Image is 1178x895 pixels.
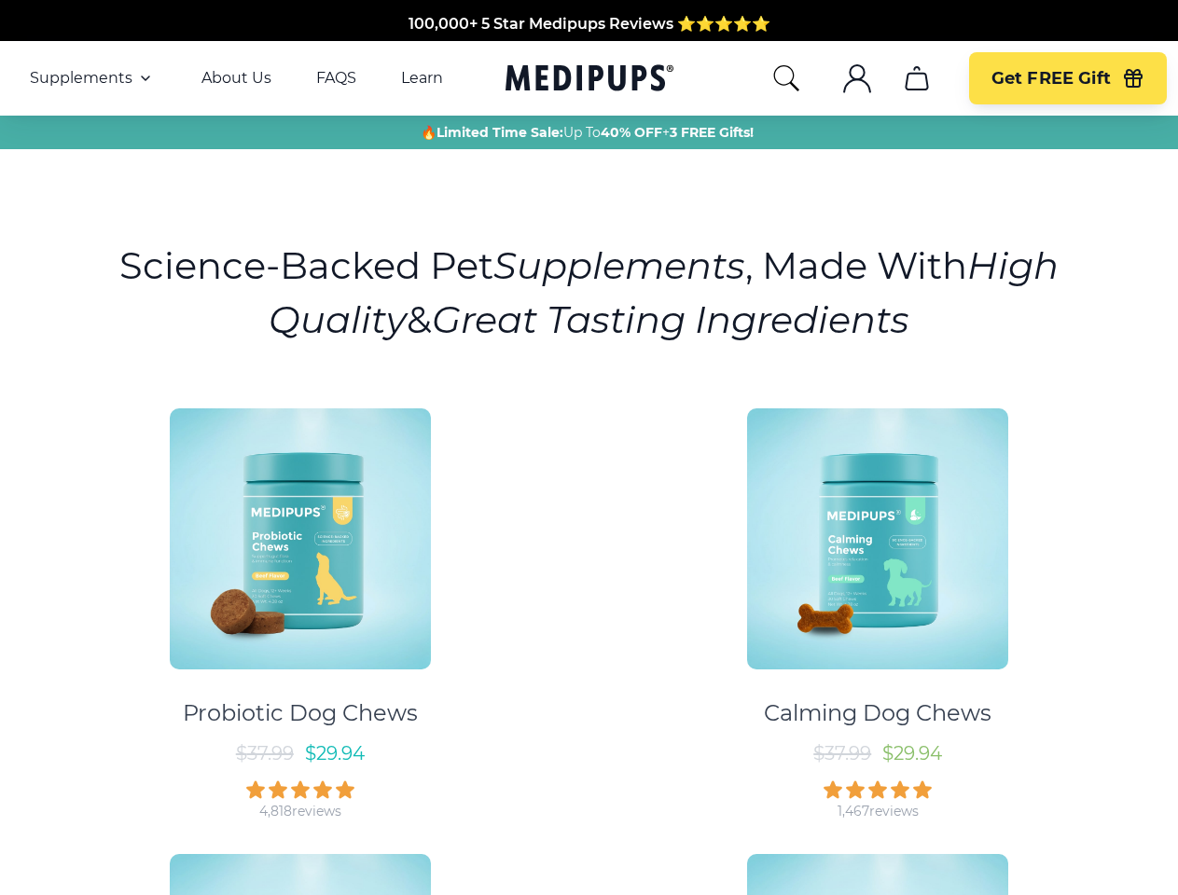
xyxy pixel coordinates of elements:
[30,67,157,89] button: Supplements
[236,742,294,764] span: $ 37.99
[771,63,801,93] button: search
[598,392,1159,820] a: Calming Dog Chews - MedipupsCalming Dog Chews$37.99$29.941,467reviews
[894,56,939,101] button: cart
[30,69,132,88] span: Supplements
[813,742,871,764] span: $ 37.99
[421,123,754,142] span: 🔥 Up To +
[764,699,991,727] div: Calming Dog Chews
[279,36,899,54] span: Made In The [GEOGRAPHIC_DATA] from domestic & globally sourced ingredients
[493,242,745,288] i: Supplements
[259,803,341,820] div: 4,818 reviews
[882,742,942,764] span: $ 29.94
[747,408,1008,669] img: Calming Dog Chews - Medipups
[409,14,770,32] span: 100,000+ 5 Star Medipups Reviews ⭐️⭐️⭐️⭐️⭐️
[506,61,673,99] a: Medipups
[305,742,365,764] span: $ 29.94
[432,296,909,342] i: Great Tasting Ingredients
[991,68,1111,89] span: Get FREE Gift
[201,69,271,88] a: About Us
[118,239,1060,347] h1: Science-Backed Pet , Made With &
[20,392,581,820] a: Probiotic Dog Chews - MedipupsProbiotic Dog Chews$37.99$29.944,818reviews
[969,52,1167,104] button: Get FREE Gift
[316,69,356,88] a: FAQS
[183,699,418,727] div: Probiotic Dog Chews
[835,56,880,101] button: account
[401,69,443,88] a: Learn
[838,803,919,820] div: 1,467 reviews
[170,408,431,669] img: Probiotic Dog Chews - Medipups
